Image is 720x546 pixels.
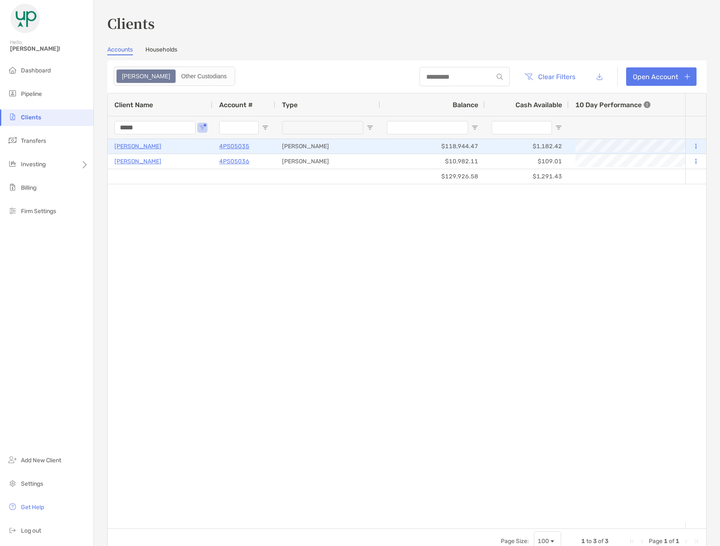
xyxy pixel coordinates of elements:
img: dashboard icon [8,65,18,75]
input: Balance Filter Input [387,121,468,134]
button: Open Filter Menu [555,124,562,131]
input: Account # Filter Input [219,121,259,134]
div: Other Custodians [176,70,231,82]
div: First Page [629,538,635,545]
img: Zoe Logo [10,3,40,33]
div: Last Page [693,538,699,545]
img: logout icon [8,525,18,535]
span: Dashboard [21,67,51,74]
img: get-help icon [8,502,18,512]
button: Clear Filters [518,67,582,86]
span: Investing [21,161,46,168]
span: Cash Available [515,101,562,109]
div: segmented control [114,67,235,86]
div: 10 Day Performance [575,93,650,116]
span: Page [649,538,663,545]
input: Client Name Filter Input [114,121,196,134]
img: pipeline icon [8,88,18,98]
img: clients icon [8,112,18,122]
a: Open Account [626,67,697,86]
button: Open Filter Menu [199,124,206,131]
span: Settings [21,480,43,487]
span: 1 [581,538,585,545]
div: $129,926.58 [380,169,485,184]
button: Open Filter Menu [367,124,373,131]
div: [PERSON_NAME] [275,139,380,154]
a: Households [145,46,177,55]
button: Open Filter Menu [471,124,478,131]
button: Open Filter Menu [262,124,269,131]
img: input icon [497,74,503,80]
div: Zoe [117,70,175,82]
span: Account # [219,101,253,109]
div: $10,982.11 [380,154,485,169]
div: [PERSON_NAME] [275,154,380,169]
img: add_new_client icon [8,455,18,465]
img: settings icon [8,478,18,488]
div: Page Size: [501,538,529,545]
span: [PERSON_NAME]! [10,45,88,52]
div: 100 [538,538,549,545]
h3: Clients [107,13,707,33]
div: $1,291.43 [485,169,569,184]
a: [PERSON_NAME] [114,156,161,167]
span: 3 [605,538,609,545]
a: 4PS05035 [219,141,249,152]
img: firm-settings icon [8,206,18,216]
a: [PERSON_NAME] [114,141,161,152]
span: 3 [593,538,597,545]
span: of [598,538,603,545]
div: $1,182.42 [485,139,569,154]
span: Get Help [21,504,44,511]
span: of [669,538,674,545]
span: 1 [664,538,668,545]
div: $109.01 [485,154,569,169]
span: Log out [21,527,41,534]
a: Accounts [107,46,133,55]
span: to [586,538,592,545]
span: 1 [676,538,679,545]
span: Pipeline [21,90,42,98]
span: Firm Settings [21,208,56,215]
input: Cash Available Filter Input [492,121,552,134]
span: Balance [453,101,478,109]
span: Type [282,101,298,109]
span: Clients [21,114,41,121]
img: billing icon [8,182,18,192]
img: investing icon [8,159,18,169]
span: Transfers [21,137,46,144]
div: Next Page [683,538,689,545]
span: Add New Client [21,457,61,464]
div: Previous Page [639,538,645,545]
img: transfers icon [8,135,18,145]
span: Client Name [114,101,153,109]
div: $118,944.47 [380,139,485,154]
a: 4PS05036 [219,156,249,167]
span: Billing [21,184,36,191]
